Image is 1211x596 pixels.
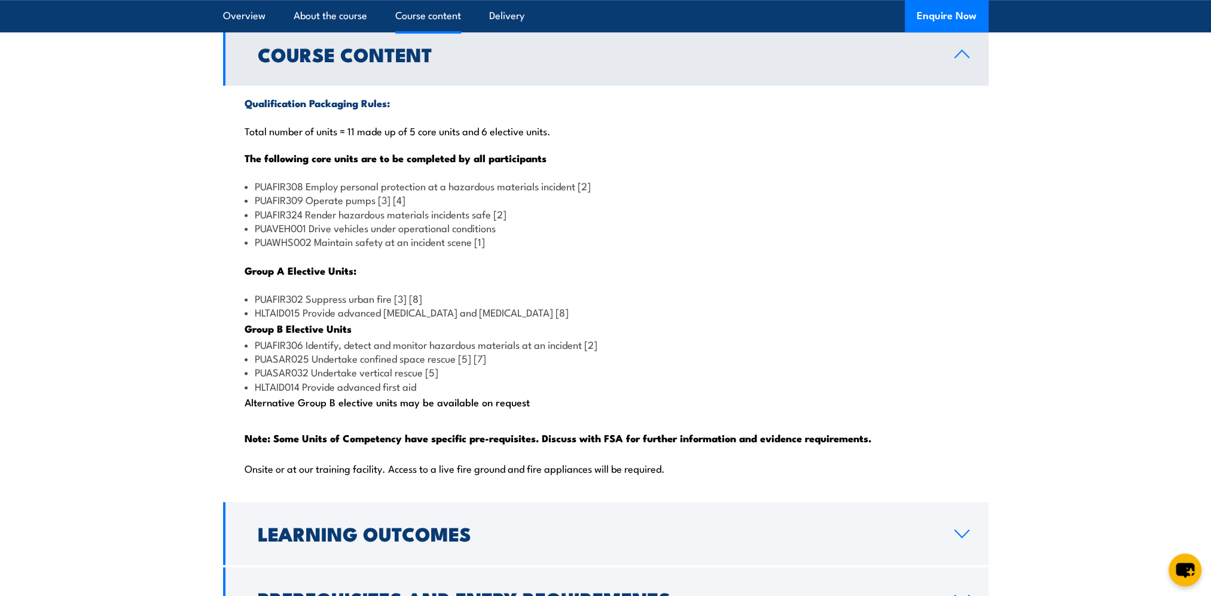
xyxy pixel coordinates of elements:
li: PUAFIR306 Identify, detect and monitor hazardous materials at an incident [2] [245,337,967,351]
h2: Course Content [258,45,935,62]
p: Total number of units = 11 made up of 5 core units and 6 elective units. [245,124,967,136]
li: HLTAID015 Provide advanced [MEDICAL_DATA] and [MEDICAL_DATA] [8] [245,305,967,319]
div: Alternative Group B elective units may be available on request [223,86,989,500]
li: PUAFIR302 Suppress urban fire [3] [8] [245,291,967,305]
li: PUAFIR309 Operate pumps [3] [4] [245,193,967,206]
li: PUASAR032 Undertake vertical rescue [5] [245,365,967,379]
strong: Group B Elective Units [245,321,352,336]
h4: Qualification Packaging Rules: [245,96,967,110]
li: PUAWHS002 Maintain safety at an incident scene [1] [245,235,967,248]
li: PUASAR025 Undertake confined space rescue [5] [7] [245,351,967,365]
li: PUAFIR324 Render hazardous materials incidents safe [2] [245,207,967,221]
strong: Group A Elective Units: [245,263,356,278]
strong: The following core units are to be completed by all participants [245,150,547,166]
a: Course Content [223,23,989,86]
a: Learning Outcomes [223,502,989,565]
strong: Note: Some Units of Competency have specific pre-requisites. Discuss with FSA for further informa... [245,430,871,446]
button: chat-button [1169,554,1201,586]
li: HLTAID014 Provide advanced first aid [245,379,967,393]
p: Onsite or at our training facility. Access to a live fire ground and fire appliances will be requ... [245,462,967,474]
li: PUAVEH001 Drive vehicles under operational conditions [245,221,967,235]
li: PUAFIR308 Employ personal protection at a hazardous materials incident [2] [245,179,967,193]
h2: Learning Outcomes [258,525,935,542]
